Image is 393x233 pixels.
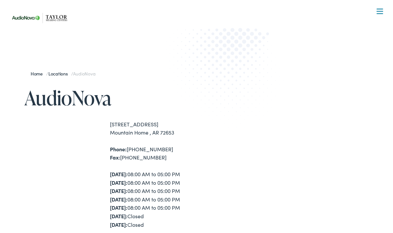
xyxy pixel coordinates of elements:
strong: [DATE]: [110,204,127,211]
a: Home [31,70,46,77]
strong: [DATE]: [110,187,127,194]
div: 08:00 AM to 05:00 PM 08:00 AM to 05:00 PM 08:00 AM to 05:00 PM 08:00 AM to 05:00 PM 08:00 AM to 0... [110,170,196,229]
div: [STREET_ADDRESS] Mountain Home , AR 72653 [110,120,196,137]
h1: AudioNova [24,87,196,109]
strong: [DATE]: [110,170,127,178]
span: / / [31,70,95,77]
strong: [DATE]: [110,196,127,203]
a: What We Offer [13,26,385,47]
strong: Fax: [110,154,120,161]
strong: Phone: [110,145,127,153]
a: Locations [48,70,71,77]
span: AudioNova [73,70,95,77]
div: [PHONE_NUMBER] [PHONE_NUMBER] [110,145,196,162]
strong: [DATE]: [110,212,127,220]
strong: [DATE]: [110,221,127,228]
strong: [DATE]: [110,179,127,186]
